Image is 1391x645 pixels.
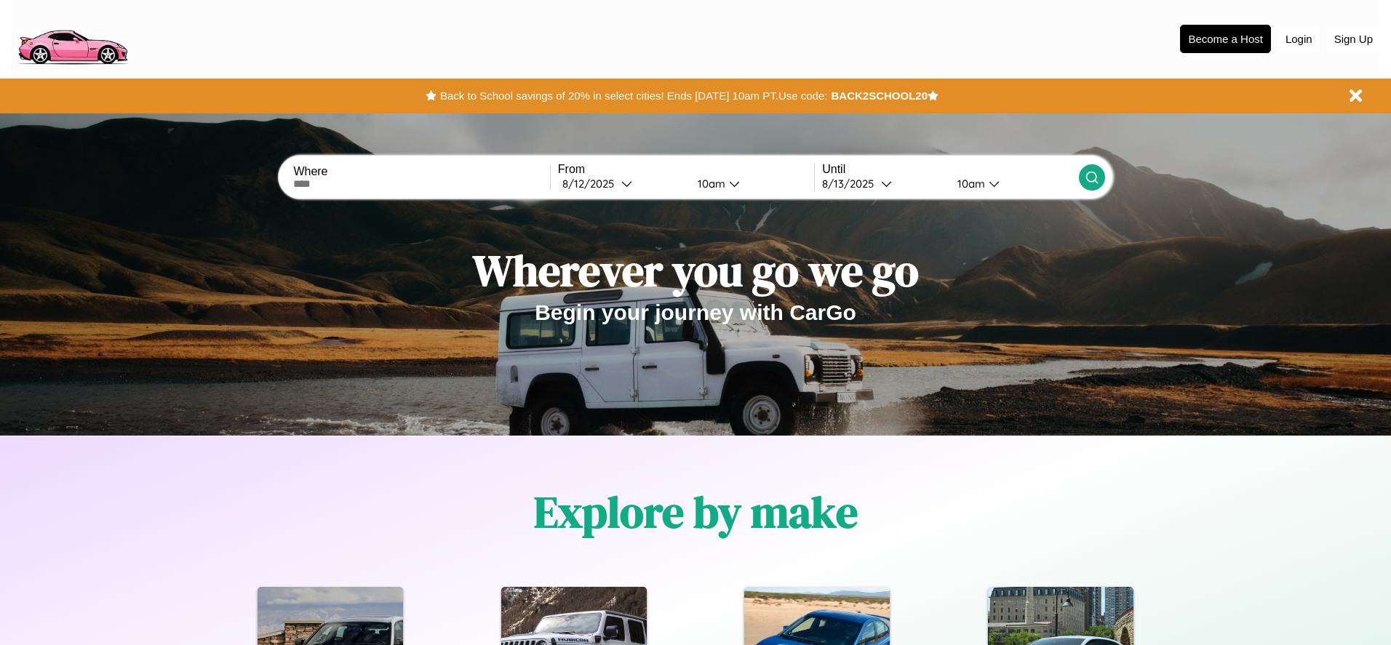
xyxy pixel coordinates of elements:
button: Back to School savings of 20% in select cities! Ends [DATE] 10am PT.Use code: [437,86,831,106]
label: Until [822,163,1078,176]
label: From [558,163,814,176]
button: Login [1278,25,1320,52]
label: Where [293,165,549,178]
div: 8 / 13 / 2025 [822,177,881,191]
button: 10am [686,176,814,191]
div: 10am [950,177,989,191]
img: logo [11,7,134,68]
div: 10am [690,177,729,191]
button: Become a Host [1180,25,1271,53]
div: 8 / 12 / 2025 [562,177,621,191]
h1: Explore by make [534,482,858,542]
b: BACK2SCHOOL20 [831,89,928,102]
button: 8/12/2025 [558,176,686,191]
button: 10am [946,176,1078,191]
button: Sign Up [1327,25,1380,52]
